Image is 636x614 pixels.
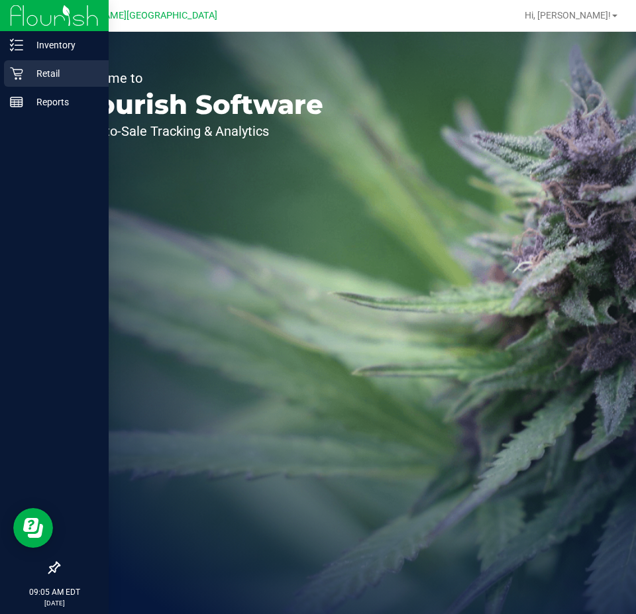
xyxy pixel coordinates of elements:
p: 09:05 AM EDT [6,586,103,598]
inline-svg: Retail [10,67,23,80]
inline-svg: Inventory [10,38,23,52]
span: Hi, [PERSON_NAME]! [525,10,611,21]
iframe: Resource center [13,508,53,548]
p: Reports [23,94,103,110]
span: [PERSON_NAME][GEOGRAPHIC_DATA] [54,10,217,21]
inline-svg: Reports [10,95,23,109]
p: Seed-to-Sale Tracking & Analytics [72,125,323,138]
p: Inventory [23,37,103,53]
p: Welcome to [72,72,323,85]
p: Flourish Software [72,91,323,118]
p: Retail [23,66,103,81]
p: [DATE] [6,598,103,608]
